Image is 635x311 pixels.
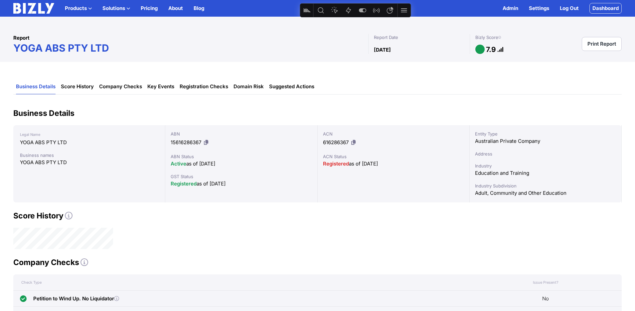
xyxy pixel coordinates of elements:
a: Key Events [147,79,174,94]
span: 15616286367 [171,139,201,146]
a: Domain Risk [234,79,264,94]
div: ABN [171,131,312,137]
span: Active [171,160,186,167]
a: Dashboard [589,3,622,14]
div: as of [DATE] [171,160,312,168]
div: GST Status [171,173,312,180]
div: as of [DATE] [323,160,464,168]
h2: Business Details [13,108,622,119]
div: Industry [475,162,616,169]
a: About [168,4,183,12]
a: Company Checks [99,79,142,94]
a: Pricing [141,4,158,12]
div: [DATE] [374,46,464,54]
a: Print Report [582,37,622,51]
a: Registration Checks [180,79,228,94]
div: YOGA ABS PTY LTD [20,158,158,166]
div: Entity Type [475,131,616,137]
h1: 7.9 [486,45,496,54]
button: Solutions [102,4,130,12]
h2: Score History [13,210,622,221]
div: ACN [323,131,464,137]
a: Blog [194,4,204,12]
div: YOGA ABS PTY LTD [20,139,158,147]
a: Log Out [560,4,579,12]
div: as of [DATE] [171,180,312,188]
div: Education and Training [475,169,616,177]
h2: Company Checks [13,257,622,268]
span: Registered [323,160,349,167]
h1: YOGA ABS PTY LTD [13,42,368,54]
div: Report [13,34,368,42]
span: Registered [171,180,197,187]
div: Bizly Score [475,34,504,41]
div: Address [475,151,616,157]
div: ACN Status [323,153,464,160]
span: 616286367 [323,139,349,146]
div: Report Date [374,34,464,41]
button: Products [65,4,92,12]
div: Check Type [13,280,520,285]
div: Legal Name [20,131,158,139]
div: Industry Subdivision [475,182,616,189]
a: Settings [529,4,549,12]
a: Business Details [16,79,56,94]
a: Admin [503,4,518,12]
a: Suggested Actions [269,79,314,94]
div: Australian Private Company [475,137,616,145]
a: Score History [61,79,94,94]
span: No [542,295,549,303]
div: Petition to Wind Up. No Liquidator [33,295,119,303]
div: Issue Present? [520,280,571,285]
div: Adult, Community and Other Education [475,189,616,197]
div: ABN Status [171,153,312,160]
div: Business names [20,152,158,158]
